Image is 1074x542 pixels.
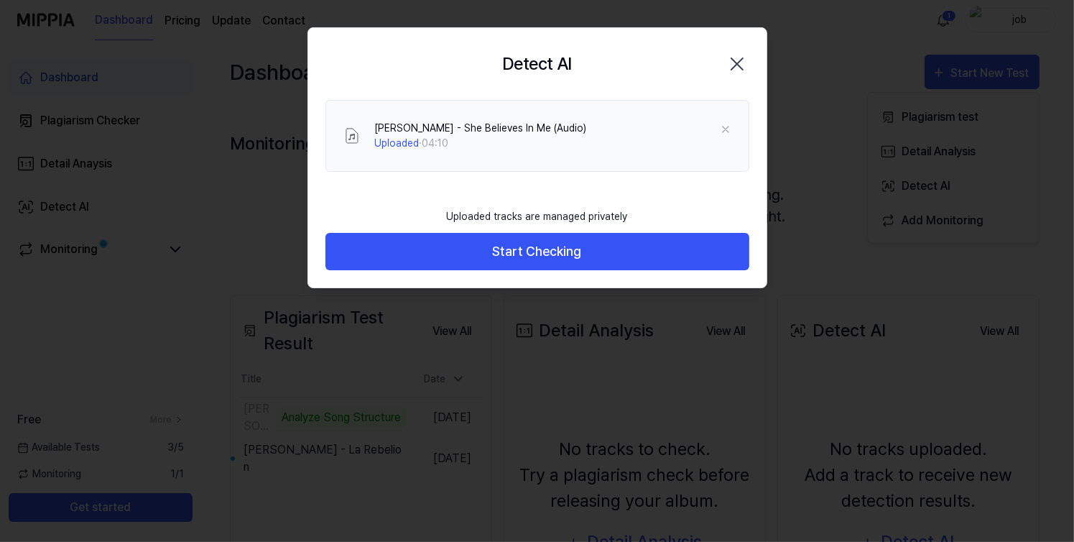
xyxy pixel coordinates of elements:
h2: Detect AI [502,51,572,77]
img: File Select [343,127,361,144]
div: · 04:10 [375,136,587,151]
span: Uploaded [375,137,420,149]
div: [PERSON_NAME] - She Believes In Me (Audio) [375,121,587,136]
div: Uploaded tracks are managed privately [438,201,636,233]
button: Start Checking [325,233,749,271]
